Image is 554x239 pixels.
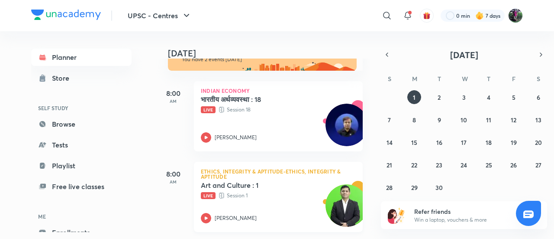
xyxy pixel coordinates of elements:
[537,93,540,101] abbr: September 6, 2025
[411,161,417,169] abbr: September 22, 2025
[31,49,132,66] a: Planner
[482,90,496,104] button: September 4, 2025
[508,8,523,23] img: Ravishekhar Kumar
[215,134,257,141] p: [PERSON_NAME]
[507,158,521,172] button: September 26, 2025
[201,192,216,199] span: Live
[423,12,431,20] img: avatar
[461,138,467,147] abbr: September 17, 2025
[411,138,417,147] abbr: September 15, 2025
[438,93,441,101] abbr: September 2, 2025
[462,93,466,101] abbr: September 3, 2025
[432,90,446,104] button: September 2, 2025
[487,93,490,101] abbr: September 4, 2025
[201,88,356,93] p: Indian Economy
[156,169,190,179] h5: 8:00
[201,106,216,113] span: Live
[388,116,391,124] abbr: September 7, 2025
[486,138,492,147] abbr: September 18, 2025
[387,138,393,147] abbr: September 14, 2025
[407,158,421,172] button: September 22, 2025
[450,49,478,61] span: [DATE]
[436,161,442,169] abbr: September 23, 2025
[487,75,490,83] abbr: Thursday
[531,158,545,172] button: September 27, 2025
[461,161,467,169] abbr: September 24, 2025
[412,75,417,83] abbr: Monday
[457,113,471,127] button: September 10, 2025
[432,158,446,172] button: September 23, 2025
[531,90,545,104] button: September 6, 2025
[156,88,190,98] h5: 8:00
[438,116,441,124] abbr: September 9, 2025
[201,105,337,114] p: Session 18
[31,115,132,133] a: Browse
[413,93,415,101] abbr: September 1, 2025
[511,116,516,124] abbr: September 12, 2025
[168,48,371,59] h4: [DATE]
[512,75,515,83] abbr: Friday
[182,56,349,63] p: You have 2 events [DATE]
[201,181,309,190] h5: Art and Culture : 1
[457,135,471,149] button: September 17, 2025
[386,183,393,192] abbr: September 28, 2025
[388,75,391,83] abbr: Sunday
[482,158,496,172] button: September 25, 2025
[535,116,541,124] abbr: September 13, 2025
[462,75,468,83] abbr: Wednesday
[475,11,484,20] img: streak
[432,180,446,194] button: September 30, 2025
[482,113,496,127] button: September 11, 2025
[531,113,545,127] button: September 13, 2025
[407,180,421,194] button: September 29, 2025
[383,135,396,149] button: September 14, 2025
[414,207,521,216] h6: Refer friends
[387,161,392,169] abbr: September 21, 2025
[432,135,446,149] button: September 16, 2025
[383,158,396,172] button: September 21, 2025
[507,113,521,127] button: September 12, 2025
[511,138,517,147] abbr: September 19, 2025
[31,101,132,115] h6: SELF STUDY
[31,69,132,87] a: Store
[407,113,421,127] button: September 8, 2025
[407,135,421,149] button: September 15, 2025
[510,161,517,169] abbr: September 26, 2025
[457,158,471,172] button: September 24, 2025
[201,191,337,200] p: Session 1
[482,135,496,149] button: September 18, 2025
[512,93,515,101] abbr: September 5, 2025
[412,116,416,124] abbr: September 8, 2025
[435,183,443,192] abbr: September 30, 2025
[31,10,101,22] a: Company Logo
[156,179,190,184] p: AM
[537,75,540,83] abbr: Saturday
[383,180,396,194] button: September 28, 2025
[383,113,396,127] button: September 7, 2025
[52,73,74,83] div: Store
[535,161,541,169] abbr: September 27, 2025
[156,98,190,104] p: AM
[31,10,101,20] img: Company Logo
[486,116,491,124] abbr: September 11, 2025
[388,206,405,224] img: referral
[438,75,441,83] abbr: Tuesday
[486,161,492,169] abbr: September 25, 2025
[215,214,257,222] p: [PERSON_NAME]
[507,135,521,149] button: September 19, 2025
[461,116,467,124] abbr: September 10, 2025
[201,169,356,179] p: Ethics, Integrity & Aptitude-Ethics, Integrity & Aptitude
[414,216,521,224] p: Win a laptop, vouchers & more
[535,138,542,147] abbr: September 20, 2025
[507,90,521,104] button: September 5, 2025
[411,183,418,192] abbr: September 29, 2025
[531,135,545,149] button: September 20, 2025
[436,138,442,147] abbr: September 16, 2025
[31,178,132,195] a: Free live classes
[407,90,421,104] button: September 1, 2025
[457,90,471,104] button: September 3, 2025
[201,95,309,104] h5: भारतीय अर्थव्यवस्था : 18
[432,113,446,127] button: September 9, 2025
[31,136,132,154] a: Tests
[31,209,132,224] h6: ME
